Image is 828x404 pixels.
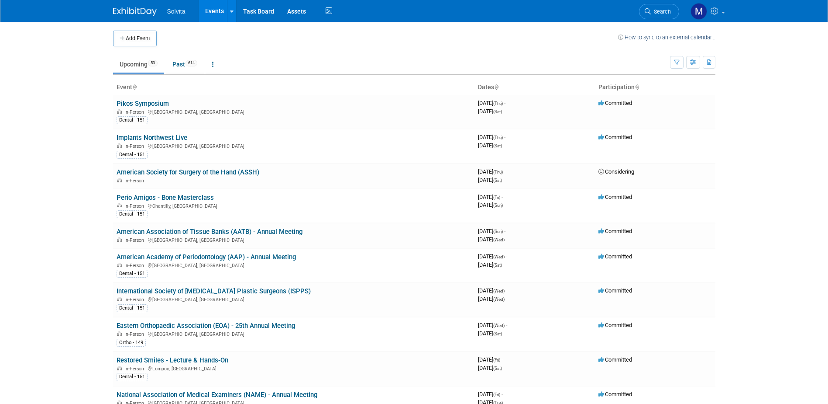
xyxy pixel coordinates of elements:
[117,287,311,295] a: International Society of [MEDICAL_DATA] Plastic Surgeons (ISPPS)
[478,142,502,149] span: [DATE]
[117,100,169,108] a: Pikos Symposium
[117,296,471,303] div: [GEOGRAPHIC_DATA], [GEOGRAPHIC_DATA]
[113,56,164,73] a: Upcoming53
[117,356,228,364] a: Restored Smiles - Lecture & Hands-On
[598,391,632,397] span: Committed
[117,263,122,267] img: In-Person Event
[506,322,507,328] span: -
[117,339,146,347] div: Ortho - 149
[117,143,122,148] img: In-Person Event
[117,304,148,312] div: Dental - 151
[478,228,505,234] span: [DATE]
[493,331,502,336] span: (Sat)
[113,7,157,16] img: ExhibitDay
[478,261,502,268] span: [DATE]
[117,151,148,159] div: Dental - 151
[502,391,503,397] span: -
[148,60,158,66] span: 53
[124,366,147,372] span: In-Person
[493,297,505,302] span: (Wed)
[478,356,503,363] span: [DATE]
[117,366,122,370] img: In-Person Event
[493,366,502,371] span: (Sat)
[167,8,186,15] span: Solvita
[132,84,137,91] a: Sort by Event Name
[117,168,259,176] a: American Society for Surgery of the Hand (ASSH)
[598,322,632,328] span: Committed
[598,356,632,363] span: Committed
[493,203,503,208] span: (Sun)
[598,168,634,175] span: Considering
[504,228,505,234] span: -
[113,31,157,46] button: Add Event
[117,108,471,115] div: [GEOGRAPHIC_DATA], [GEOGRAPHIC_DATA]
[598,100,632,106] span: Committed
[117,178,122,182] img: In-Person Event
[493,143,502,148] span: (Sat)
[117,203,122,208] img: In-Person Event
[478,253,507,260] span: [DATE]
[504,100,505,106] span: -
[124,237,147,243] span: In-Person
[493,101,503,106] span: (Thu)
[117,116,148,124] div: Dental - 151
[478,177,502,183] span: [DATE]
[478,202,503,208] span: [DATE]
[478,365,502,371] span: [DATE]
[478,168,505,175] span: [DATE]
[493,109,502,114] span: (Sat)
[651,8,671,15] span: Search
[493,135,503,140] span: (Thu)
[493,170,503,174] span: (Thu)
[117,210,148,218] div: Dental - 151
[506,253,507,260] span: -
[635,84,639,91] a: Sort by Participation Type
[493,237,505,242] span: (Wed)
[493,263,502,268] span: (Sat)
[124,297,147,303] span: In-Person
[117,134,187,142] a: Implants Northwest Live
[117,365,471,372] div: Lompoc, [GEOGRAPHIC_DATA]
[478,108,502,115] span: [DATE]
[494,84,498,91] a: Sort by Start Date
[117,237,122,242] img: In-Person Event
[124,178,147,184] span: In-Person
[117,253,296,261] a: American Academy of Periodontology (AAP) - Annual Meeting
[493,254,505,259] span: (Wed)
[117,228,302,236] a: American Association of Tissue Banks (AATB) - Annual Meeting
[618,34,715,41] a: How to sync to an external calendar...
[598,134,632,140] span: Committed
[186,60,197,66] span: 614
[504,134,505,140] span: -
[493,178,502,183] span: (Sat)
[117,322,295,330] a: Eastern Orthopaedic Association (EOA) - 25th Annual Meeting
[117,261,471,268] div: [GEOGRAPHIC_DATA], [GEOGRAPHIC_DATA]
[493,392,500,397] span: (Fri)
[117,236,471,243] div: [GEOGRAPHIC_DATA], [GEOGRAPHIC_DATA]
[478,330,502,337] span: [DATE]
[478,134,505,140] span: [DATE]
[493,289,505,293] span: (Wed)
[124,203,147,209] span: In-Person
[478,236,505,243] span: [DATE]
[117,373,148,381] div: Dental - 151
[117,297,122,301] img: In-Person Event
[478,194,503,200] span: [DATE]
[117,391,317,399] a: National Association of Medical Examiners (NAME) - Annual Meeting
[493,358,500,362] span: (Fri)
[124,331,147,337] span: In-Person
[639,4,679,19] a: Search
[598,253,632,260] span: Committed
[598,287,632,294] span: Committed
[117,202,471,209] div: Chantilly, [GEOGRAPHIC_DATA]
[493,195,500,200] span: (Fri)
[124,143,147,149] span: In-Person
[502,356,503,363] span: -
[478,100,505,106] span: [DATE]
[166,56,204,73] a: Past614
[506,287,507,294] span: -
[474,80,595,95] th: Dates
[117,194,214,202] a: Perio Amigos - Bone Masterclass
[117,331,122,336] img: In-Person Event
[493,323,505,328] span: (Wed)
